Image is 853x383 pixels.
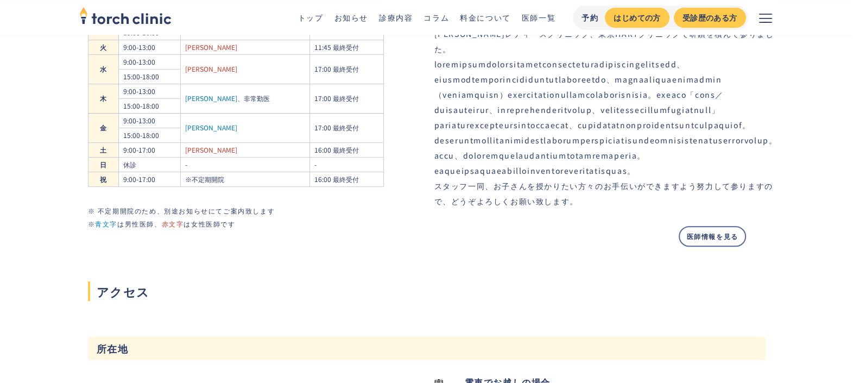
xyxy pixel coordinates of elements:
[118,113,180,128] td: 9:00-13:00
[180,157,309,172] td: -
[88,40,118,54] th: 火
[309,157,383,172] td: -
[334,12,368,23] a: お知らせ
[185,42,237,52] span: [PERSON_NAME]
[118,172,180,186] td: 9:00-17:00
[118,142,180,157] td: 9:00-17:00
[185,93,237,103] span: [PERSON_NAME]
[298,12,324,23] a: トップ
[95,219,117,228] span: 青文字
[118,84,180,98] td: 9:00-13:00
[118,98,180,113] td: 15:00-18:00
[309,142,383,157] td: 16:00 最終受付
[118,128,180,142] td: 15:00-18:00
[522,12,555,23] a: 医師一覧
[88,157,118,172] th: 日
[180,84,309,113] td: 、非常勤医
[88,337,766,360] h3: 所在地
[88,172,118,186] th: 祝
[118,54,180,69] td: 9:00-13:00
[582,12,598,23] div: 予約
[614,12,660,23] div: はじめての方
[185,123,237,132] span: [PERSON_NAME]
[185,64,237,73] span: [PERSON_NAME]
[679,226,745,247] a: 医師情報を見る
[88,113,118,142] th: 金
[118,69,180,84] td: 15:00-18:00
[118,157,180,172] td: 休診
[118,40,180,54] td: 9:00-13:00
[88,281,766,301] h2: アクセス
[79,8,172,27] a: home
[88,204,400,230] div: ※ 不定期開院のため、別途お知らせにてご案内致します ※ は男性医師、 は女性医師です
[379,12,413,23] a: 診療内容
[88,84,118,113] th: 木
[79,3,172,27] img: torch clinic
[460,12,511,23] a: 料金について
[309,54,383,84] td: 17:00 最終受付
[309,40,383,54] td: 11:45 最終受付
[683,12,737,23] div: 受診歴のある方
[605,8,669,28] a: はじめての方
[185,145,237,154] span: [PERSON_NAME]
[424,12,449,23] a: コラム
[162,219,184,228] span: 赤文字
[88,54,118,84] th: 水
[674,8,746,28] a: 受診歴のある方
[309,84,383,113] td: 17:00 最終受付
[309,113,383,142] td: 17:00 最終受付
[88,142,118,157] th: 土
[309,172,383,186] td: 16:00 最終受付
[180,172,309,186] td: ※不定期開院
